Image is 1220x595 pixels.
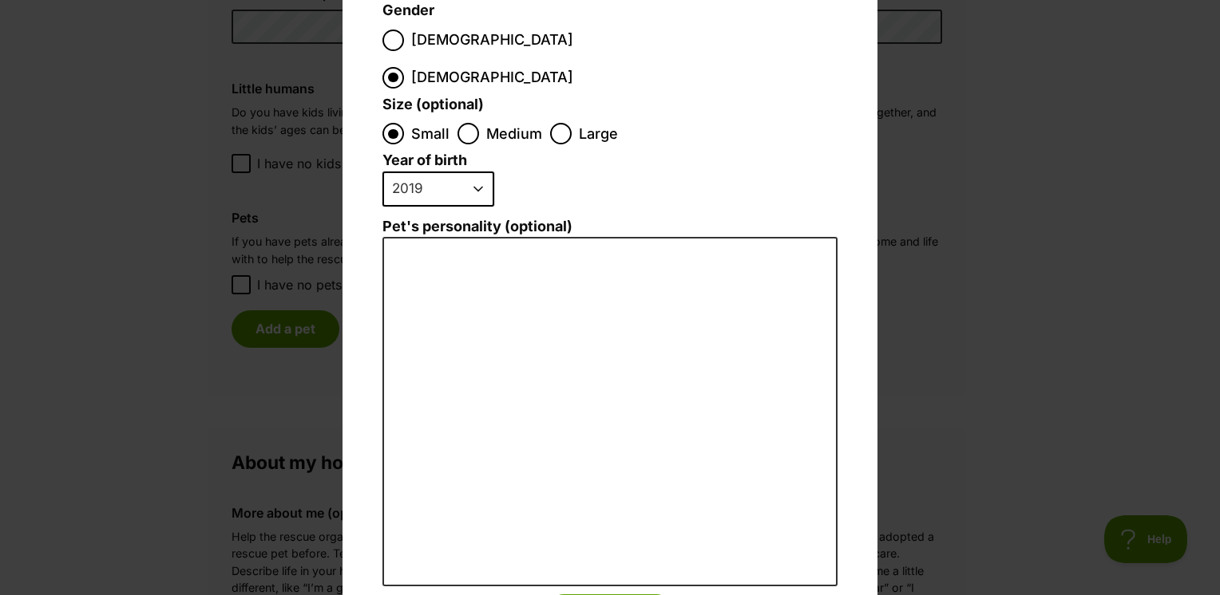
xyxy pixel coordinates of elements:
[486,123,542,144] span: Medium
[382,152,467,169] label: Year of birth
[411,67,573,89] span: [DEMOGRAPHIC_DATA]
[382,2,434,19] label: Gender
[382,219,838,235] label: Pet's personality (optional)
[579,123,618,144] span: Large
[411,30,573,51] span: [DEMOGRAPHIC_DATA]
[411,123,450,144] span: Small
[382,97,484,113] label: Size (optional)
